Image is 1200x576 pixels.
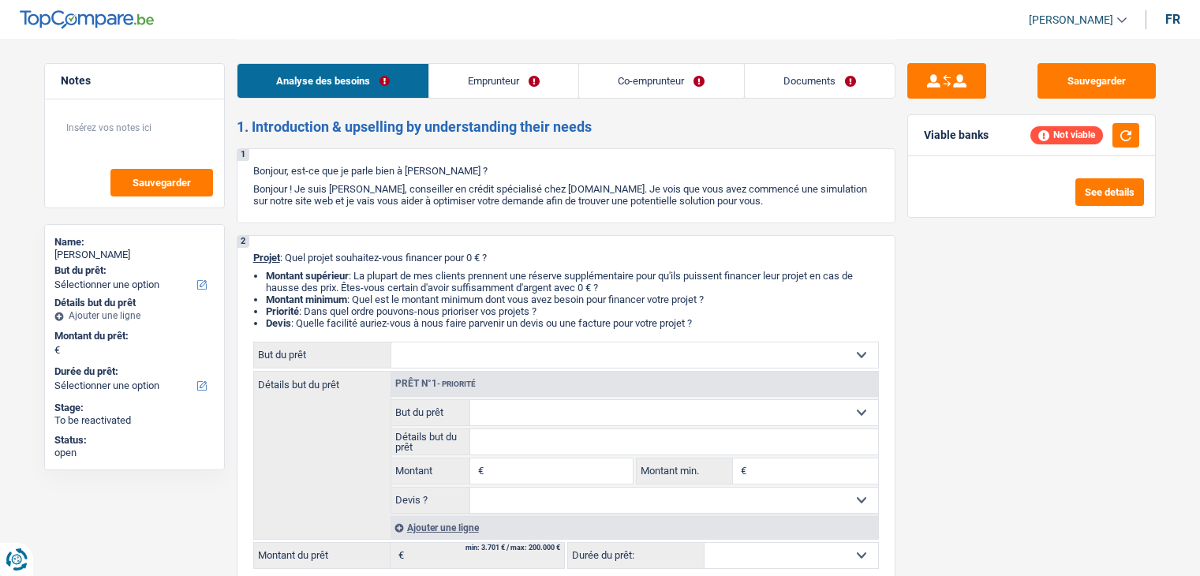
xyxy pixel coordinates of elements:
[237,149,249,161] div: 1
[568,543,705,568] label: Durée du prêt:
[54,447,215,459] div: open
[54,414,215,427] div: To be reactivated
[1029,13,1113,27] span: [PERSON_NAME]
[253,183,879,207] p: Bonjour ! Je suis [PERSON_NAME], conseiller en crédit spécialisé chez [DOMAIN_NAME]. Je vois que ...
[54,297,215,309] div: Détails but du prêt
[54,365,211,378] label: Durée du prêt:
[266,294,347,305] strong: Montant minimum
[391,516,878,539] div: Ajouter une ligne
[61,74,208,88] h5: Notes
[1075,178,1144,206] button: See details
[465,544,560,552] div: min: 3.701 € / max: 200.000 €
[54,236,215,249] div: Name:
[437,380,476,388] span: - Priorité
[266,317,879,329] li: : Quelle facilité auriez-vous à nous faire parvenir un devis ou une facture pour votre projet ?
[133,178,191,188] span: Sauvegarder
[391,543,408,568] span: €
[237,64,428,98] a: Analyse des besoins
[266,317,291,329] span: Devis
[733,458,750,484] span: €
[253,252,280,264] span: Projet
[266,305,299,317] strong: Priorité
[54,249,215,261] div: [PERSON_NAME]
[1037,63,1156,99] button: Sauvegarder
[391,458,471,484] label: Montant
[579,64,743,98] a: Co-emprunteur
[637,458,733,484] label: Montant min.
[54,434,215,447] div: Status:
[391,429,471,454] label: Détails but du prêt
[745,64,895,98] a: Documents
[54,344,60,357] span: €
[54,264,211,277] label: But du prêt:
[429,64,578,98] a: Emprunteur
[20,10,154,29] img: TopCompare Logo
[1030,126,1103,144] div: Not viable
[110,169,213,196] button: Sauvegarder
[254,543,391,568] label: Montant du prêt
[266,294,879,305] li: : Quel est le montant minimum dont vous avez besoin pour financer votre projet ?
[54,330,211,342] label: Montant du prêt:
[237,118,895,136] h2: 1. Introduction & upselling by understanding their needs
[253,165,879,177] p: Bonjour, est-ce que je parle bien à [PERSON_NAME] ?
[266,305,879,317] li: : Dans quel ordre pouvons-nous prioriser vos projets ?
[237,236,249,248] div: 2
[266,270,879,294] li: : La plupart de mes clients prennent une réserve supplémentaire pour qu'ils puissent financer leu...
[391,400,471,425] label: But du prêt
[266,270,349,282] strong: Montant supérieur
[924,129,989,142] div: Viable banks
[391,488,471,513] label: Devis ?
[254,342,391,368] label: But du prêt
[470,458,488,484] span: €
[1165,12,1180,27] div: fr
[253,252,879,264] p: : Quel projet souhaitez-vous financer pour 0 € ?
[54,402,215,414] div: Stage:
[254,372,391,390] label: Détails but du prêt
[54,310,215,321] div: Ajouter une ligne
[1016,7,1127,33] a: [PERSON_NAME]
[391,379,480,389] div: Prêt n°1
